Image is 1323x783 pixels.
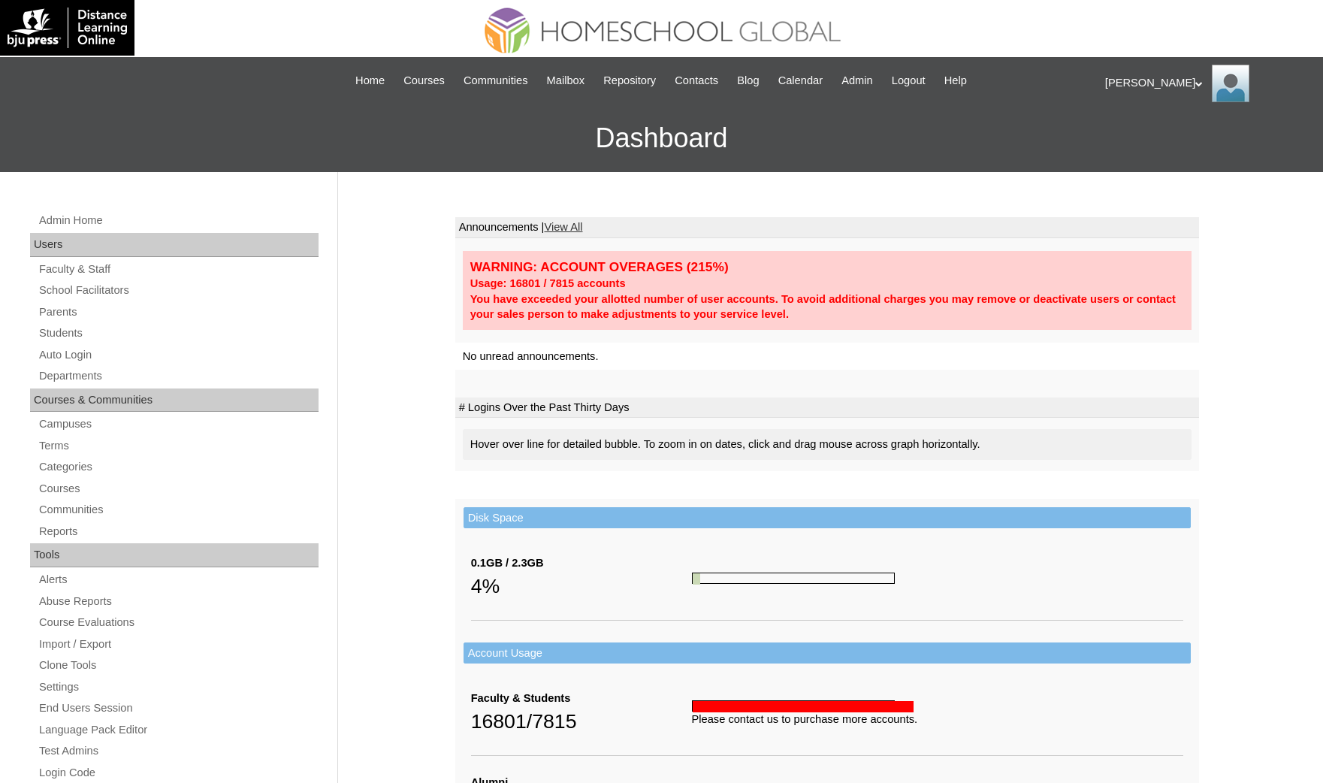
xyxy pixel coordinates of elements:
[30,233,319,257] div: Users
[464,507,1191,529] td: Disk Space
[834,72,880,89] a: Admin
[841,72,873,89] span: Admin
[547,72,585,89] span: Mailbox
[1212,65,1249,102] img: Ariane Ebuen
[771,72,830,89] a: Calendar
[38,656,319,675] a: Clone Tools
[38,303,319,322] a: Parents
[455,398,1199,419] td: # Logins Over the Past Thirty Days
[38,367,319,385] a: Departments
[38,635,319,654] a: Import / Export
[38,346,319,364] a: Auto Login
[348,72,392,89] a: Home
[30,543,319,567] div: Tools
[463,429,1192,460] div: Hover over line for detailed bubble. To zoom in on dates, click and drag mouse across graph horiz...
[1105,65,1308,102] div: [PERSON_NAME]
[38,721,319,739] a: Language Pack Editor
[471,706,692,736] div: 16801/7815
[38,613,319,632] a: Course Evaluations
[470,292,1184,322] div: You have exceeded your allotted number of user accounts. To avoid additional charges you may remo...
[603,72,656,89] span: Repository
[38,592,319,611] a: Abuse Reports
[539,72,593,89] a: Mailbox
[596,72,663,89] a: Repository
[471,691,692,706] div: Faculty & Students
[470,277,626,289] strong: Usage: 16801 / 7815 accounts
[38,522,319,541] a: Reports
[884,72,933,89] a: Logout
[38,324,319,343] a: Students
[38,260,319,279] a: Faculty & Staff
[464,642,1191,664] td: Account Usage
[30,388,319,413] div: Courses & Communities
[38,742,319,760] a: Test Admins
[892,72,926,89] span: Logout
[456,72,536,89] a: Communities
[396,72,452,89] a: Courses
[8,104,1315,172] h3: Dashboard
[38,699,319,718] a: End Users Session
[38,437,319,455] a: Terms
[464,72,528,89] span: Communities
[471,571,692,601] div: 4%
[403,72,445,89] span: Courses
[667,72,726,89] a: Contacts
[729,72,766,89] a: Blog
[8,8,127,48] img: logo-white.png
[944,72,967,89] span: Help
[38,281,319,300] a: School Facilitators
[38,763,319,782] a: Login Code
[675,72,718,89] span: Contacts
[455,343,1199,370] td: No unread announcements.
[455,217,1199,238] td: Announcements |
[38,211,319,230] a: Admin Home
[470,258,1184,276] div: WARNING: ACCOUNT OVERAGES (215%)
[544,221,582,233] a: View All
[38,415,319,434] a: Campuses
[355,72,385,89] span: Home
[38,570,319,589] a: Alerts
[692,712,1183,727] div: Please contact us to purchase more accounts.
[38,458,319,476] a: Categories
[737,72,759,89] span: Blog
[38,500,319,519] a: Communities
[38,479,319,498] a: Courses
[38,678,319,697] a: Settings
[778,72,823,89] span: Calendar
[471,555,692,571] div: 0.1GB / 2.3GB
[937,72,974,89] a: Help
